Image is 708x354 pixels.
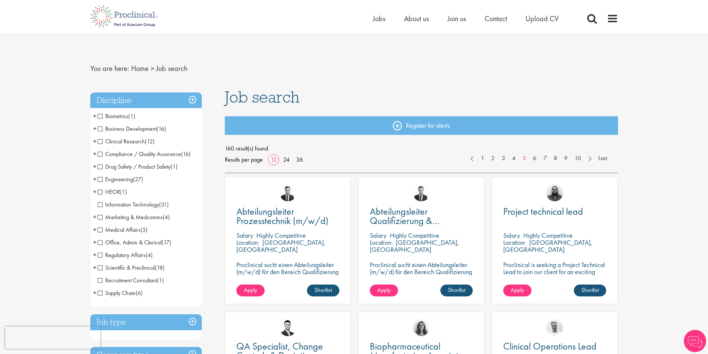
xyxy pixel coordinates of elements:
[225,116,618,135] a: Register for alerts
[120,188,127,196] span: (1)
[98,276,164,284] span: Recruitment Consultant
[477,154,488,163] a: 1
[93,148,97,159] span: +
[128,112,135,120] span: (1)
[98,188,127,196] span: HEOR
[440,285,473,296] a: Shortlist
[503,231,520,240] span: Salary
[268,156,279,163] a: 12
[595,154,611,163] a: Last
[546,319,563,336] img: Joshua Bye
[98,213,170,221] span: Marketing & Medcomms
[98,137,155,145] span: Clinical Research
[546,185,563,201] img: Ashley Bennett
[377,286,391,294] span: Apply
[529,154,540,163] a: 6
[413,185,430,201] img: Antoine Mortiaux
[256,231,306,240] p: Highly Competitive
[163,213,170,221] span: (4)
[98,238,162,246] span: Office, Admin & Clerical
[279,319,296,336] img: Joshua Godden
[98,125,166,133] span: Business Development
[98,289,143,297] span: Supply Chain
[370,285,398,296] a: Apply
[93,186,97,197] span: +
[93,161,97,172] span: +
[279,185,296,201] a: Antoine Mortiaux
[136,289,143,297] span: (6)
[498,154,509,163] a: 3
[98,213,163,221] span: Marketing & Medcomms
[90,64,129,73] span: You are here:
[294,156,305,163] a: 36
[503,238,592,254] p: [GEOGRAPHIC_DATA], [GEOGRAPHIC_DATA]
[98,264,165,272] span: Scientific & Preclinical
[503,238,526,247] span: Location:
[413,319,430,336] img: Jackie Cerchio
[485,14,507,23] a: Contact
[156,125,166,133] span: (16)
[236,285,265,296] a: Apply
[560,154,571,163] a: 9
[171,163,178,170] span: (1)
[98,201,159,208] span: Information Technology
[98,175,143,183] span: Engineering
[98,163,178,170] span: Drug Safety / Product Safety
[98,264,155,272] span: Scientific & Preclinical
[574,285,606,296] a: Shortlist
[140,226,148,234] span: (5)
[370,207,473,225] a: Abteilungsleiter Qualifizierung & Kalibrierung (m/w/d)
[93,224,97,235] span: +
[93,237,97,248] span: +
[90,92,202,108] h3: Discipline
[98,150,191,158] span: Compliance / Quality Assurance
[225,154,263,165] span: Results per page
[131,64,149,73] a: breadcrumb link
[157,276,164,284] span: (1)
[93,211,97,223] span: +
[98,238,171,246] span: Office, Admin & Clerical
[133,175,143,183] span: (27)
[370,238,459,254] p: [GEOGRAPHIC_DATA], [GEOGRAPHIC_DATA]
[404,14,429,23] a: About us
[519,154,530,163] a: 5
[370,231,387,240] span: Salary
[571,154,585,163] a: 10
[511,286,524,294] span: Apply
[159,201,169,208] span: (31)
[488,154,498,163] a: 2
[181,150,191,158] span: (16)
[151,64,154,73] span: >
[98,251,153,259] span: Regulatory Affairs
[390,231,439,240] p: Highly Competitive
[155,264,165,272] span: (18)
[540,154,550,163] a: 7
[236,207,339,225] a: Abteilungsleiter Prozesstechnik (m/w/d)
[684,330,706,352] img: Chatbot
[98,201,169,208] span: Information Technology
[146,251,153,259] span: (4)
[93,262,97,273] span: +
[98,150,181,158] span: Compliance / Quality Assurance
[503,342,606,351] a: Clinical Operations Lead
[5,327,100,349] iframe: reCAPTCHA
[373,14,385,23] a: Jobs
[281,156,292,163] a: 24
[145,137,155,145] span: (12)
[98,137,145,145] span: Clinical Research
[370,261,473,296] p: Proclinical sucht einen Abteilungsleiter (m/w/d) für den Bereich Qualifizierung zur Verstärkung d...
[90,314,202,330] div: Job type
[244,286,257,294] span: Apply
[98,112,128,120] span: Biometrics
[503,205,583,218] span: Project technical lead
[225,143,618,154] span: 160 result(s) found
[98,226,148,234] span: Medical Affairs
[156,64,187,73] span: Job search
[550,154,561,163] a: 8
